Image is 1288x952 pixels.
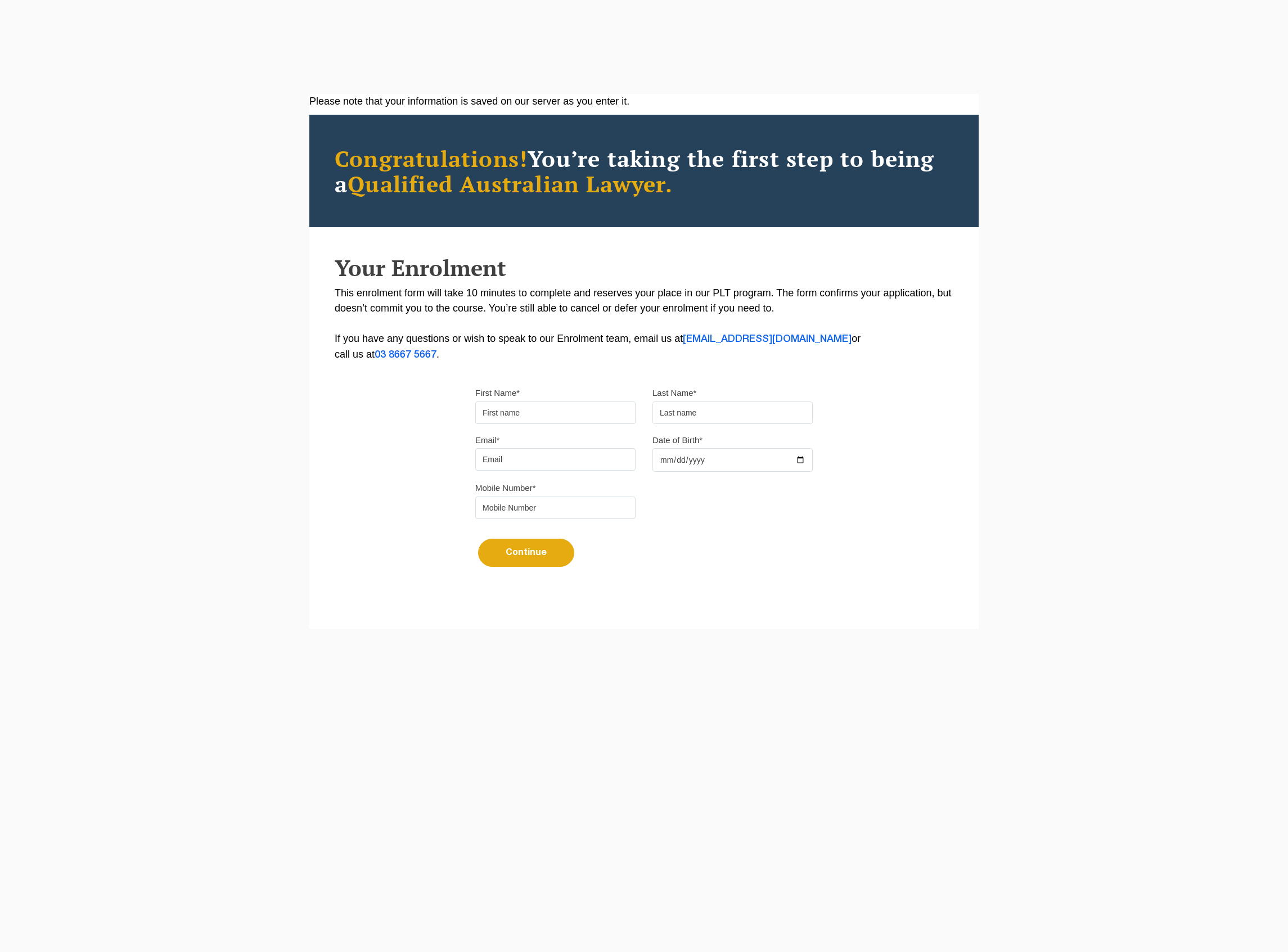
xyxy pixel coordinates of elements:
[348,169,673,198] span: Qualified Australian Lawyer.
[335,143,528,173] span: Congratulations!
[652,401,813,424] input: Last name
[475,435,499,446] label: Email*
[475,497,636,519] input: Mobile Number
[375,350,436,359] a: 03 8667 5667
[309,94,979,109] div: Please note that your information is saved on our server as you enter it.
[475,387,520,399] label: First Name*
[335,286,953,363] p: This enrolment form will take 10 minutes to complete and reserves your place in our PLT program. ...
[475,482,536,494] label: Mobile Number*
[652,387,696,399] label: Last Name*
[475,401,636,424] input: First name
[475,448,636,471] input: Email
[683,335,852,344] a: [EMAIL_ADDRESS][DOMAIN_NAME]
[335,146,953,196] h2: You’re taking the first step to being a
[652,435,702,446] label: Date of Birth*
[478,539,574,567] button: Continue
[335,255,953,280] h2: Your Enrolment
